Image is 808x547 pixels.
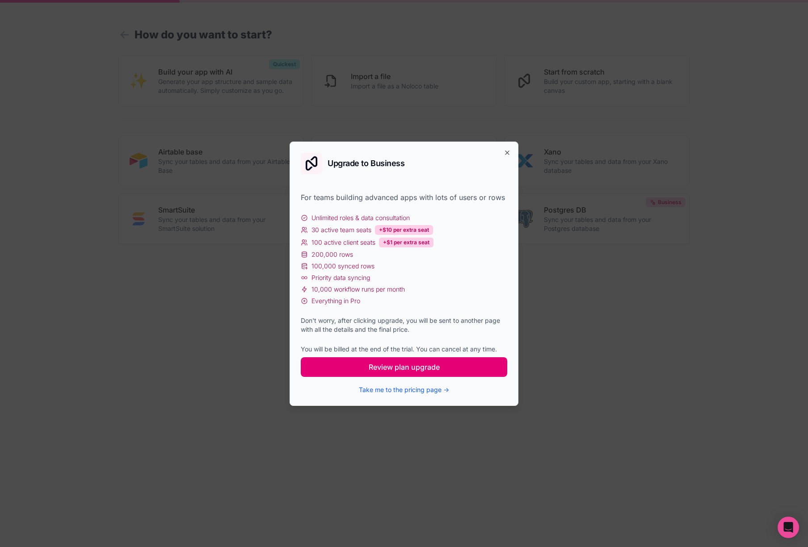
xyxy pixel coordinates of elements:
[504,149,511,156] button: Close
[311,296,360,305] span: Everything in Pro
[311,285,405,294] span: 10,000 workflow runs per month
[379,238,433,247] div: +$1 per extra seat
[311,225,371,234] span: 30 active team seats
[311,250,353,259] span: 200,000 rows
[301,316,507,334] div: Don't worry, after clicking upgrade, you will be sent to another page with all the details and th...
[301,345,507,354] div: You will be billed at the end of the trial. You can cancel at any time.
[311,213,410,222] span: Unlimited roles & data consultation
[301,357,507,377] button: Review plan upgrade
[359,385,449,394] button: Take me to the pricing page →
[301,192,507,203] div: For teams building advanced apps with lots of users or rows
[369,362,440,372] span: Review plan upgrade
[311,273,370,282] span: Priority data syncing
[328,159,404,167] h2: Upgrade to Business
[375,225,433,235] div: +$10 per extra seat
[311,238,375,247] span: 100 active client seats
[311,262,375,271] span: 100,000 synced rows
